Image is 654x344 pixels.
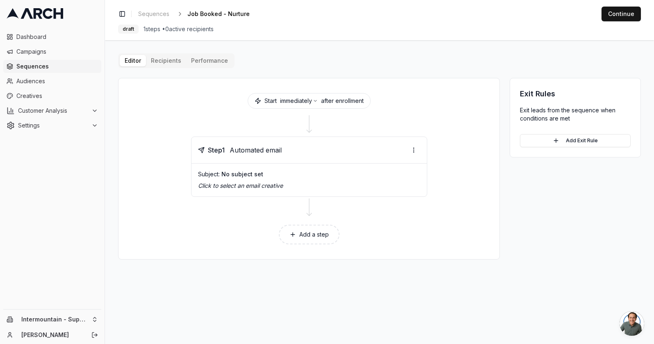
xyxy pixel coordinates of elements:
span: Automated email [230,145,282,155]
a: Sequences [3,60,101,73]
button: Editor [120,55,146,66]
button: Intermountain - Superior Water & Air [3,313,101,326]
a: Audiences [3,75,101,88]
span: Settings [18,121,88,130]
span: 1 steps • 0 active recipients [144,25,214,33]
span: Creatives [16,92,98,100]
button: Add Exit Rule [520,134,631,147]
span: Sequences [16,62,98,71]
a: Creatives [3,89,101,103]
span: No subject set [221,171,263,178]
span: Intermountain - Superior Water & Air [21,316,88,323]
span: Dashboard [16,33,98,41]
button: Recipients [146,55,186,66]
div: draft [118,25,139,34]
button: Log out [89,329,100,341]
a: Campaigns [3,45,101,58]
span: Campaigns [16,48,98,56]
button: immediately [280,97,318,105]
button: Continue [602,7,641,21]
button: Customer Analysis [3,104,101,117]
button: Performance [186,55,233,66]
span: Job Booked - Nurture [187,10,250,18]
a: [PERSON_NAME] [21,331,82,339]
span: Audiences [16,77,98,85]
div: Start after enrollment [248,93,371,109]
a: Open chat [620,311,644,336]
p: Exit leads from the sequence when conditions are met [520,106,631,123]
p: Click to select an email creative [198,182,420,190]
span: Step 1 [208,145,225,155]
a: Sequences [135,8,173,20]
h3: Exit Rules [520,88,631,100]
nav: breadcrumb [135,8,263,20]
button: Add a step [279,225,340,244]
button: Settings [3,119,101,132]
span: Customer Analysis [18,107,88,115]
a: Dashboard [3,30,101,43]
span: Subject: [198,171,220,178]
span: Sequences [138,10,169,18]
